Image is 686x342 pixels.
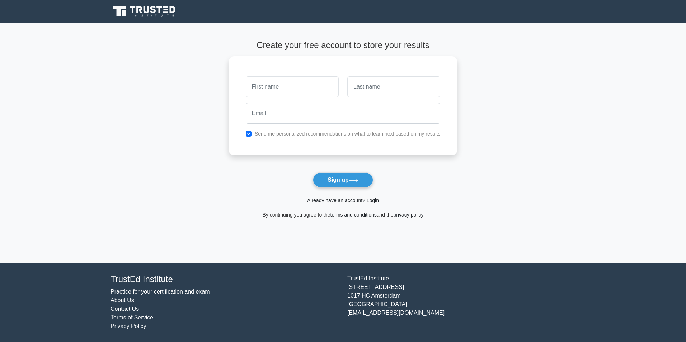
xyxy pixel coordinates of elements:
a: Privacy Policy [111,323,146,329]
a: Contact Us [111,306,139,312]
button: Sign up [313,172,373,187]
a: Terms of Service [111,314,153,320]
a: terms and conditions [330,212,377,218]
div: By continuing you agree to the and the [224,210,462,219]
a: About Us [111,297,134,303]
a: Practice for your certification and exam [111,289,210,295]
h4: TrustEd Institute [111,274,339,285]
label: Send me personalized recommendations on what to learn next based on my results [255,131,441,137]
div: TrustEd Institute [STREET_ADDRESS] 1017 HC Amsterdam [GEOGRAPHIC_DATA] [EMAIL_ADDRESS][DOMAIN_NAME] [343,274,580,331]
input: Email [246,103,441,124]
a: Already have an account? Login [307,198,379,203]
input: First name [246,76,339,97]
input: Last name [347,76,440,97]
h4: Create your free account to store your results [229,40,458,51]
a: privacy policy [394,212,424,218]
